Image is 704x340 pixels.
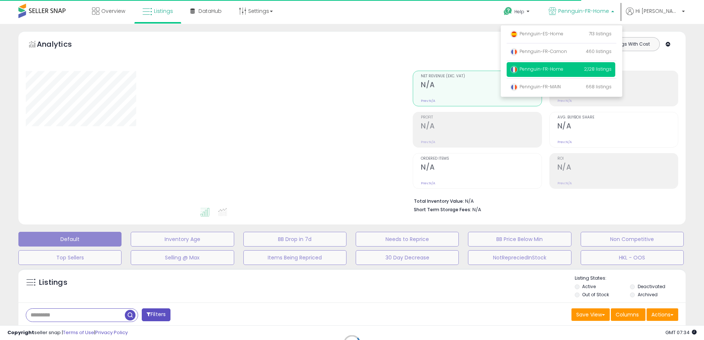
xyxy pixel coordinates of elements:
small: Prev: N/A [421,181,435,185]
span: DataHub [198,7,222,15]
h2: N/A [421,163,541,173]
img: france.png [510,48,518,56]
b: Short Term Storage Fees: [414,206,471,213]
small: Prev: N/A [557,181,572,185]
a: Help [498,1,537,24]
button: Selling @ Max [131,250,234,265]
button: NotRepreciedInStock [468,250,571,265]
span: Profit [421,116,541,120]
img: france.png [510,84,518,91]
h2: N/A [557,122,678,132]
span: Help [514,8,524,15]
h2: N/A [557,163,678,173]
span: Pennguin-FR-Home [558,7,609,15]
small: Prev: N/A [557,140,572,144]
span: Pennguin-FR-Camon [510,48,567,54]
span: Pennguin-FR-MAIN [510,84,561,90]
span: Net Revenue (Exc. VAT) [421,74,541,78]
button: 30 Day Decrease [356,250,459,265]
img: france.png [510,66,518,73]
button: Non Competitive [581,232,684,247]
span: N/A [472,206,481,213]
span: 460 listings [586,48,612,54]
span: Overview [101,7,125,15]
button: BB Drop in 7d [243,232,346,247]
span: Listings [154,7,173,15]
img: spain.png [510,31,518,38]
div: seller snap | | [7,329,128,336]
strong: Copyright [7,329,34,336]
button: Listings With Cost [602,39,657,49]
span: 713 listings [589,31,612,37]
button: Default [18,232,122,247]
span: 2,128 listings [584,66,612,72]
li: N/A [414,196,673,205]
small: Prev: N/A [557,99,572,103]
i: Get Help [503,7,513,16]
button: Top Sellers [18,250,122,265]
span: ROI [557,157,678,161]
h2: N/A [421,122,541,132]
button: Items Being Repriced [243,250,346,265]
h2: N/A [421,81,541,91]
button: HKL - OOS [581,250,684,265]
span: Pennguin-FR-Home [510,66,563,72]
small: Prev: N/A [421,99,435,103]
button: Needs to Reprice [356,232,459,247]
button: BB Price Below Min [468,232,571,247]
span: Ordered Items [421,157,541,161]
button: Inventory Age [131,232,234,247]
span: Hi [PERSON_NAME] [636,7,680,15]
span: Pennguin-ES-Home [510,31,563,37]
span: 668 listings [586,84,612,90]
a: Hi [PERSON_NAME] [626,7,685,24]
b: Total Inventory Value: [414,198,464,204]
small: Prev: N/A [421,140,435,144]
span: Avg. Buybox Share [557,116,678,120]
h5: Analytics [37,39,86,51]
